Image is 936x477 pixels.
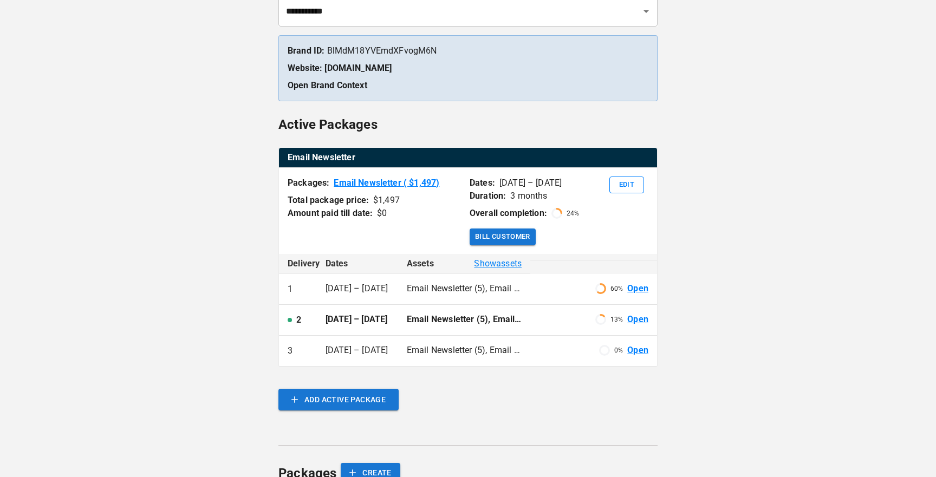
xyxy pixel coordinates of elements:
a: Open [627,313,648,326]
button: Open [639,4,654,19]
td: [DATE] – [DATE] [317,305,398,336]
p: Overall completion: [470,207,547,220]
div: $ 1,497 [373,194,400,207]
p: [DATE] – [DATE] [499,177,562,190]
p: 2 [296,313,301,326]
a: Open Brand Context [288,80,367,90]
p: Dates: [470,177,495,190]
span: Show assets [474,257,522,270]
p: 1 [288,283,292,296]
th: Email Newsletter [279,148,657,168]
a: [DOMAIN_NAME] [324,63,392,73]
button: Edit [609,177,644,193]
a: Open [627,283,648,295]
p: 0 % [614,345,623,355]
div: Assets [407,257,522,270]
h6: Active Packages [278,114,378,135]
p: Email Newsletter (5), Email setup (5) [407,344,522,357]
button: ADD ACTIVE PACKAGE [278,389,399,410]
p: BlMdM18YVEmdXFvogM6N [288,44,648,57]
p: 60 % [610,284,623,293]
a: Email Newsletter ( $1,497) [334,177,439,190]
strong: Website: [288,63,322,73]
p: Amount paid till date: [288,207,373,220]
p: 13 % [610,315,623,324]
p: Email Newsletter (5), Email setup (5) [407,313,522,326]
th: Delivery [279,254,317,274]
p: 24 % [567,208,579,218]
p: Total package price: [288,194,369,207]
button: Bill Customer [470,228,536,245]
table: active packages table [279,148,657,168]
p: 3 months [510,190,547,202]
td: [DATE] – [DATE] [317,336,398,367]
strong: Brand ID: [288,45,324,56]
p: 3 [288,344,292,357]
p: Packages: [288,177,329,190]
div: $ 0 [377,207,387,220]
p: Email Newsletter (5), Email setup (5) [407,283,522,295]
th: Dates [317,254,398,274]
p: Duration: [470,190,506,202]
a: Open [627,344,648,357]
td: [DATE] – [DATE] [317,274,398,305]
